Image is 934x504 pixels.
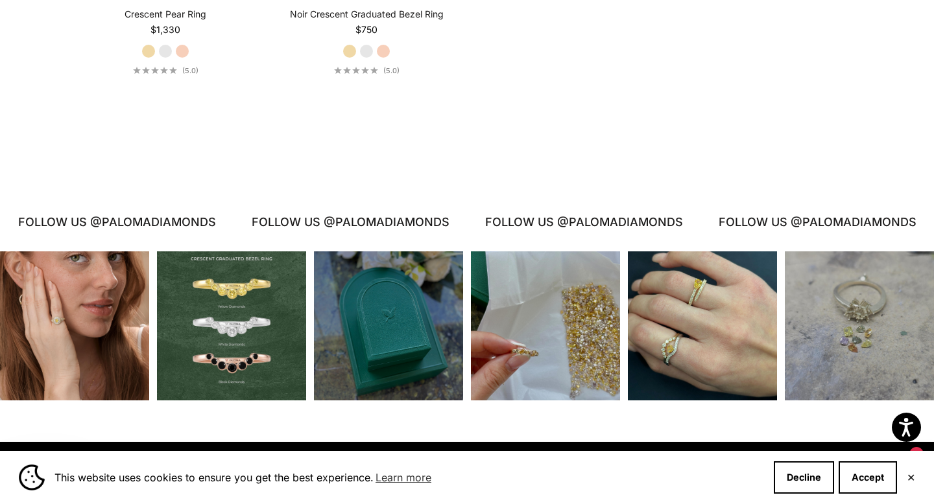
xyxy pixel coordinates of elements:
div: Instagram post opens in a popup [628,251,777,400]
a: Learn more [374,468,433,487]
img: Cookie banner [19,464,45,490]
a: Crescent Pear Ring [125,8,206,21]
button: Close [907,474,915,481]
p: FOLLOW US @PALOMADIAMONDS [1,212,198,232]
button: Accept [839,461,897,494]
a: 5.0 out of 5.0 stars(5.0) [334,66,400,75]
span: (5.0) [383,66,400,75]
span: This website uses cookies to ensure you get the best experience. [54,468,763,487]
div: 5.0 out of 5.0 stars [334,67,378,74]
button: Decline [774,461,834,494]
sale-price: $1,330 [150,23,180,36]
div: Instagram post opens in a popup [471,251,620,400]
sale-price: $750 [355,23,377,36]
div: Instagram post opens in a popup [314,251,463,400]
span: (5.0) [182,66,198,75]
a: 5.0 out of 5.0 stars(5.0) [133,66,198,75]
div: Instagram post opens in a popup [157,251,306,400]
div: Instagram post opens in a popup [785,251,934,400]
a: Noir Crescent Graduated Bezel Ring [290,8,444,21]
p: FOLLOW US @PALOMADIAMONDS [468,212,665,232]
p: FOLLOW US @PALOMADIAMONDS [701,212,899,232]
div: 5.0 out of 5.0 stars [133,67,177,74]
p: FOLLOW US @PALOMADIAMONDS [234,212,432,232]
